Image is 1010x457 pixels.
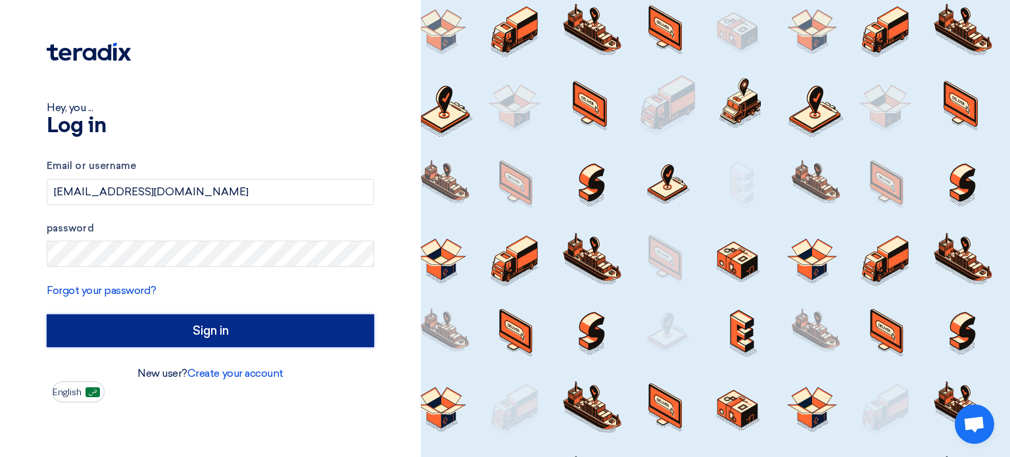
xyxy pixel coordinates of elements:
div: Open chat [955,404,994,444]
font: Log in [47,116,106,137]
font: English [53,387,82,398]
input: Sign in [47,314,374,347]
a: Create your account [187,367,283,379]
img: Teradix logo [47,43,131,61]
font: Email or username [47,160,136,172]
button: English [52,381,105,402]
font: New user? [137,367,187,379]
font: Hey, you ... [47,101,93,114]
input: Enter your business email or username [47,179,374,205]
a: Forgot your password? [47,284,156,297]
img: ar-AR.png [85,387,100,397]
font: password [47,222,94,234]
